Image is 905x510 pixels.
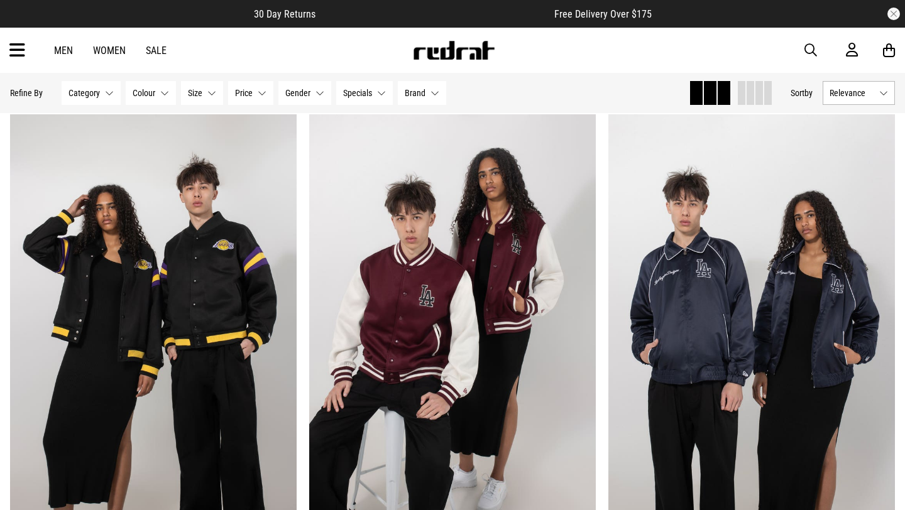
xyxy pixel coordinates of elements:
a: Women [93,45,126,57]
button: Gender [278,81,331,105]
button: Price [228,81,273,105]
button: Brand [398,81,446,105]
img: Redrat logo [412,41,495,60]
iframe: Customer reviews powered by Trustpilot [341,8,529,20]
a: Men [54,45,73,57]
button: Specials [336,81,393,105]
button: Sortby [791,85,813,100]
span: Free Delivery Over $175 [554,8,652,20]
span: 30 Day Returns [254,8,315,20]
a: Sale [146,45,167,57]
span: Brand [405,88,425,98]
span: Price [235,88,253,98]
span: Category [69,88,100,98]
span: Relevance [830,88,874,98]
button: Open LiveChat chat widget [10,5,48,43]
span: Gender [285,88,310,98]
p: Refine By [10,88,43,98]
button: Colour [126,81,176,105]
span: Specials [343,88,372,98]
span: by [804,88,813,98]
span: Size [188,88,202,98]
button: Size [181,81,223,105]
button: Relevance [823,81,895,105]
button: Category [62,81,121,105]
span: Colour [133,88,155,98]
